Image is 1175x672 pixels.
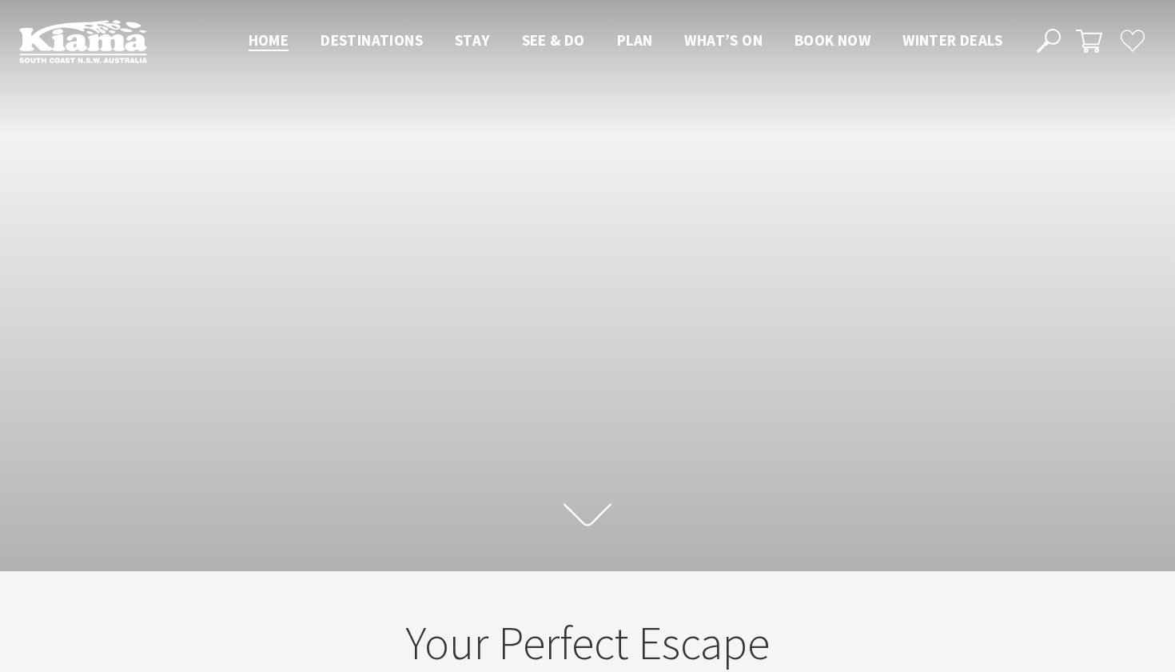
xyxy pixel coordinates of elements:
[617,30,653,50] span: Plan
[321,30,423,50] span: Destinations
[455,30,490,50] span: Stay
[795,30,870,50] span: Book now
[233,28,1018,54] nav: Main Menu
[19,19,147,63] img: Kiama Logo
[902,30,1002,50] span: Winter Deals
[522,30,585,50] span: See & Do
[249,30,289,50] span: Home
[684,30,763,50] span: What’s On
